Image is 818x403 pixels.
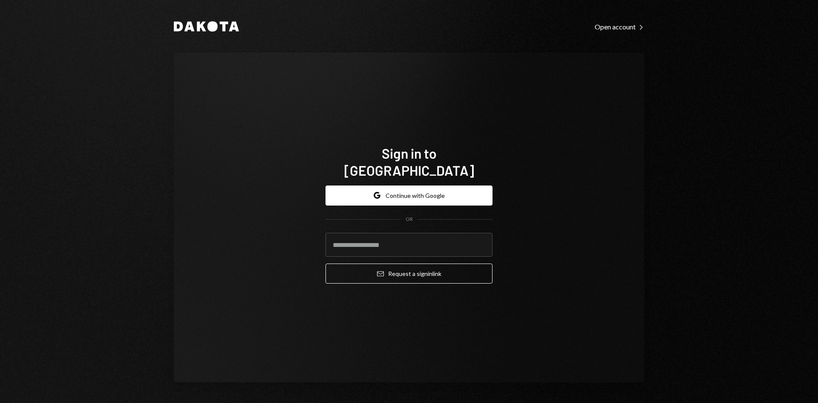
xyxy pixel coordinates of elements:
a: Open account [595,22,644,31]
div: OR [406,216,413,223]
button: Continue with Google [325,186,493,206]
h1: Sign in to [GEOGRAPHIC_DATA] [325,145,493,179]
div: Open account [595,23,644,31]
button: Request a signinlink [325,264,493,284]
